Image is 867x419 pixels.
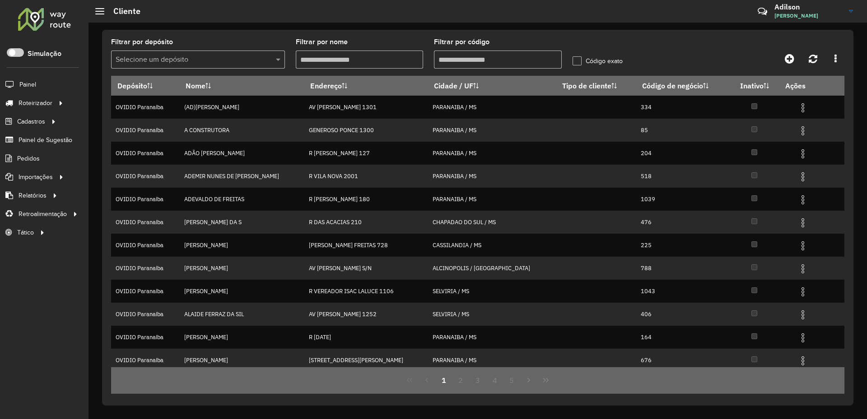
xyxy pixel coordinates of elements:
td: 406 [636,303,730,326]
td: 476 [636,211,730,234]
td: R [PERSON_NAME] 180 [304,188,428,211]
td: CHAPADAO DO SUL / MS [428,211,556,234]
td: 204 [636,142,730,165]
h2: Cliente [104,6,140,16]
button: 2 [452,372,469,389]
td: PARANAIBA / MS [428,326,556,349]
label: Filtrar por depósito [111,37,173,47]
td: OVIDIO Paranaíba [111,96,179,119]
td: OVIDIO Paranaíba [111,349,179,372]
td: OVIDIO Paranaíba [111,142,179,165]
label: Filtrar por nome [296,37,348,47]
td: 676 [636,349,730,372]
td: SELVIRIA / MS [428,280,556,303]
td: OVIDIO Paranaíba [111,165,179,188]
button: Last Page [537,372,555,389]
td: R [PERSON_NAME] 127 [304,142,428,165]
span: Roteirizador [19,98,52,108]
td: OVIDIO Paranaíba [111,211,179,234]
td: [PERSON_NAME] DA S [179,211,304,234]
td: OVIDIO Paranaíba [111,188,179,211]
button: Next Page [520,372,537,389]
span: Cadastros [17,117,45,126]
td: [STREET_ADDRESS][PERSON_NAME] [304,349,428,372]
td: PARANAIBA / MS [428,96,556,119]
td: A CONSTRUTORA [179,119,304,142]
th: Código de negócio [636,76,730,96]
th: Nome [179,76,304,96]
th: Ações [779,76,834,95]
td: PARANAIBA / MS [428,165,556,188]
span: Retroalimentação [19,209,67,219]
td: [PERSON_NAME] [179,349,304,372]
td: 1043 [636,280,730,303]
span: Importações [19,172,53,182]
td: OVIDIO Paranaíba [111,303,179,326]
td: OVIDIO Paranaíba [111,280,179,303]
button: 1 [435,372,452,389]
td: SELVIRIA / MS [428,303,556,326]
td: [PERSON_NAME] FREITAS 728 [304,234,428,257]
th: Endereço [304,76,428,96]
td: R DAS ACACIAS 210 [304,211,428,234]
button: 3 [469,372,486,389]
th: Cidade / UF [428,76,556,96]
span: [PERSON_NAME] [774,12,842,20]
span: Tático [17,228,34,237]
td: OVIDIO Paranaíba [111,119,179,142]
td: AV [PERSON_NAME] S/N [304,257,428,280]
th: Depósito [111,76,179,96]
td: PARANAIBA / MS [428,188,556,211]
td: [PERSON_NAME] [179,234,304,257]
td: CASSILANDIA / MS [428,234,556,257]
td: PARANAIBA / MS [428,119,556,142]
td: AV [PERSON_NAME] 1301 [304,96,428,119]
span: Pedidos [17,154,40,163]
td: 788 [636,257,730,280]
td: ALAIDE FERRAZ DA SIL [179,303,304,326]
td: ADEVALDO DE FREITAS [179,188,304,211]
td: 334 [636,96,730,119]
th: Tipo de cliente [556,76,636,96]
td: 518 [636,165,730,188]
td: PARANAIBA / MS [428,142,556,165]
td: ADEMIR NUNES DE [PERSON_NAME] [179,165,304,188]
th: Inativo [730,76,779,96]
span: Painel de Sugestão [19,135,72,145]
button: 4 [486,372,503,389]
td: 225 [636,234,730,257]
td: ADÃO [PERSON_NAME] [179,142,304,165]
button: 5 [503,372,521,389]
span: Relatórios [19,191,47,200]
label: Simulação [28,48,61,59]
td: OVIDIO Paranaíba [111,257,179,280]
label: Código exato [573,56,623,66]
td: OVIDIO Paranaíba [111,234,179,257]
span: Painel [19,80,36,89]
a: Contato Rápido [753,2,772,21]
td: (AD)[PERSON_NAME] [179,96,304,119]
td: AV [PERSON_NAME] 1252 [304,303,428,326]
td: ALCINOPOLIS / [GEOGRAPHIC_DATA] [428,257,556,280]
td: [PERSON_NAME] [179,326,304,349]
td: 1039 [636,188,730,211]
td: R [DATE] [304,326,428,349]
td: PARANAIBA / MS [428,349,556,372]
td: R VILA NOVA 2001 [304,165,428,188]
td: OVIDIO Paranaíba [111,326,179,349]
td: 85 [636,119,730,142]
h3: Adilson [774,3,842,11]
td: [PERSON_NAME] [179,257,304,280]
td: [PERSON_NAME] [179,280,304,303]
td: 164 [636,326,730,349]
td: GENEROSO PONCE 1300 [304,119,428,142]
label: Filtrar por código [434,37,489,47]
td: R VEREADOR ISAC LALUCE 1106 [304,280,428,303]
